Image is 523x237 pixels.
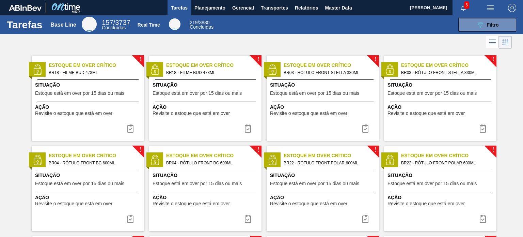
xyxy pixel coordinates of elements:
span: ! [140,57,142,62]
span: Tarefas [171,4,188,12]
span: Estoque em Over Crítico [284,152,379,159]
span: Ação [387,194,495,201]
span: Estoque em Over Crítico [166,62,261,69]
img: status [150,64,160,75]
span: Situação [387,82,495,89]
div: Completar tarefa: 30188961 [240,122,256,135]
img: status [32,155,43,165]
span: Relatórios [295,4,318,12]
div: Completar tarefa: 30188964 [357,212,374,226]
span: Estoque em Over Crítico [166,152,261,159]
span: BR04 - RÓTULO FRONT BC 600ML [49,159,139,167]
img: userActions [486,4,494,12]
span: Revisite o estoque que está em over [153,111,230,116]
img: icon-task complete [244,215,252,223]
span: ! [492,57,494,62]
span: ! [375,147,377,152]
span: Ação [153,104,260,111]
button: icon-task complete [122,122,139,135]
img: icon-task complete [479,124,487,133]
h1: Tarefas [7,21,43,29]
span: Situação [35,172,142,179]
span: BR22 - RÓTULO FRONT POLAR 600ML [284,159,374,167]
span: Revisite o estoque que está em over [270,201,347,206]
span: 157 [102,19,113,26]
span: Estoque está em over por 15 dias ou mais [153,181,242,186]
span: Revisite o estoque que está em over [387,111,465,116]
div: Base Line [102,20,130,30]
button: Notificações [453,3,474,13]
img: status [267,64,278,75]
span: Ação [35,194,142,201]
span: ! [257,57,259,62]
button: icon-task complete [240,122,256,135]
div: Completar tarefa: 30188964 [475,212,491,226]
span: Estoque está em over por 15 dias ou mais [35,91,124,96]
div: Completar tarefa: 30188963 [122,212,139,226]
span: Revisite o estoque que está em over [153,201,230,206]
img: icon-task complete [361,215,369,223]
img: status [385,64,395,75]
img: status [385,155,395,165]
span: Estoque está em over por 15 dias ou mais [387,181,477,186]
span: Ação [387,104,495,111]
div: Base Line [50,22,76,28]
img: icon-task complete [126,215,134,223]
div: Visão em Cards [499,36,512,49]
span: Master Data [325,4,352,12]
div: Visão em Lista [486,36,499,49]
button: icon-task complete [475,122,491,135]
span: Ação [35,104,142,111]
span: Revisite o estoque que está em over [35,111,112,116]
span: / 3737 [102,19,130,26]
span: Revisite o estoque que está em over [387,201,465,206]
span: Planejamento [194,4,225,12]
span: BR04 - RÓTULO FRONT BC 600ML [166,159,256,167]
div: Completar tarefa: 30188962 [475,122,491,135]
span: Filtro [487,22,499,28]
span: Estoque em Over Crítico [401,152,496,159]
span: BR18 - FILME BUD 473ML [166,69,256,76]
div: Real Time [138,22,160,28]
span: ! [492,147,494,152]
span: Revisite o estoque que está em over [35,201,112,206]
button: icon-task complete [122,212,139,226]
span: Concluídas [102,25,126,30]
span: BR22 - RÓTULO FRONT POLAR 600ML [401,159,491,167]
span: 5 [464,1,469,9]
img: status [32,64,43,75]
img: icon-task complete [479,215,487,223]
button: icon-task complete [240,212,256,226]
img: TNhmsLtSVTkK8tSr43FrP2fwEKptu5GPRR3wAAAABJRU5ErkJggg== [9,5,42,11]
div: Completar tarefa: 30188962 [357,122,374,135]
span: Concluídas [190,24,213,30]
span: 219 [190,20,197,25]
span: Situação [153,172,260,179]
img: status [150,155,160,165]
span: Situação [153,82,260,89]
span: BR18 - FILME BUD 473ML [49,69,139,76]
span: Estoque está em over por 15 dias ou mais [270,181,359,186]
span: Estoque está em over por 15 dias ou mais [270,91,359,96]
span: BR03 - RÓTULO FRONT STELLA 330ML [284,69,374,76]
span: Revisite o estoque que está em over [270,111,347,116]
button: Filtro [458,18,516,32]
span: BR03 - RÓTULO FRONT STELLA 330ML [401,69,491,76]
span: / 3880 [190,20,209,25]
span: Transportes [261,4,288,12]
span: Estoque está em over por 15 dias ou mais [35,181,124,186]
img: status [267,155,278,165]
span: Situação [35,82,142,89]
span: Estoque em Over Crítico [49,62,144,69]
span: Situação [270,82,377,89]
span: ! [140,147,142,152]
img: Logout [508,4,516,12]
div: Real Time [190,20,213,29]
img: icon-task complete [244,124,252,133]
span: Estoque está em over por 15 dias ou mais [153,91,242,96]
span: Estoque em Over Crítico [284,62,379,69]
span: Ação [153,194,260,201]
button: icon-task complete [357,212,374,226]
div: Real Time [169,18,180,30]
span: ! [375,57,377,62]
